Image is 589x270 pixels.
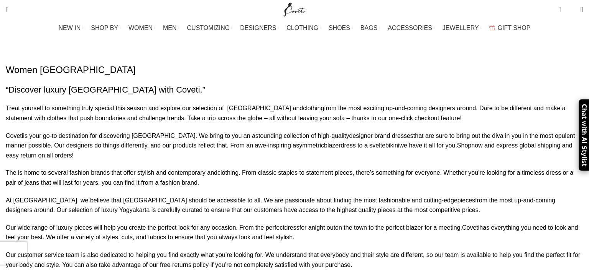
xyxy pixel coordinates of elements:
[6,131,583,161] p: is your go-to destination for discovering [GEOGRAPHIC_DATA]. We bring to you an astounding collec...
[240,20,279,36] a: DESIGNERS
[312,224,335,231] a: night out
[6,103,583,123] p: Treat yourself to something truly special this season and explore our selection of [GEOGRAPHIC_DA...
[554,2,565,17] a: 0
[91,24,118,31] span: SHOP BY
[285,224,299,231] a: dress
[59,24,81,31] span: NEW IN
[217,169,239,176] a: clothing
[91,20,121,36] a: SHOP BY
[498,24,531,31] span: GIFT SHOP
[6,195,583,215] p: At [GEOGRAPHIC_DATA], we believe that [GEOGRAPHIC_DATA] should be accessible to all. We are passi...
[489,25,495,30] img: GiftBag
[443,20,482,36] a: JEWELLERY
[303,105,324,111] a: clothing
[286,24,318,31] span: CLOTHING
[163,24,177,31] span: MEN
[6,250,583,270] p: Our customer service team is also dedicated to helping you find exactly what you’re looking for. ...
[489,20,531,36] a: GIFT SHOP
[163,20,179,36] a: MEN
[282,6,308,12] a: Site logo
[128,24,153,31] span: WOMEN
[6,63,583,76] h2: Women [GEOGRAPHIC_DATA]
[349,133,390,139] a: designer brand
[6,133,23,139] a: Coveti
[59,20,84,36] a: NEW IN
[360,20,380,36] a: BAGS
[240,24,276,31] span: DESIGNERS
[2,20,587,36] div: Main navigation
[569,8,574,13] span: 0
[2,2,12,17] a: Search
[457,142,471,149] a: Shop
[443,24,479,31] span: JEWELLERY
[329,20,353,36] a: SHOES
[360,24,377,31] span: BAGS
[392,133,413,139] a: dresses
[187,24,230,31] span: CUSTOMIZING
[559,4,565,10] span: 0
[462,224,479,231] a: Coveti
[187,20,233,36] a: CUSTOMIZING
[286,20,321,36] a: CLOTHING
[567,2,575,17] div: My Wishlist
[388,24,432,31] span: ACCESSORIES
[6,168,583,187] p: The is home to several fashion brands that offer stylish and contemporary and . From classic stap...
[6,223,583,242] p: Our wide range of luxury pieces will help you create the perfect look for any occasion. From the ...
[457,197,475,204] a: pieces
[385,142,399,149] a: bikini
[388,20,435,36] a: ACCESSORIES
[329,24,350,31] span: SHOES
[128,20,155,36] a: WOMEN
[324,142,341,149] a: blazer
[6,84,583,96] h3: “Discover luxury [GEOGRAPHIC_DATA] with Coveti.”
